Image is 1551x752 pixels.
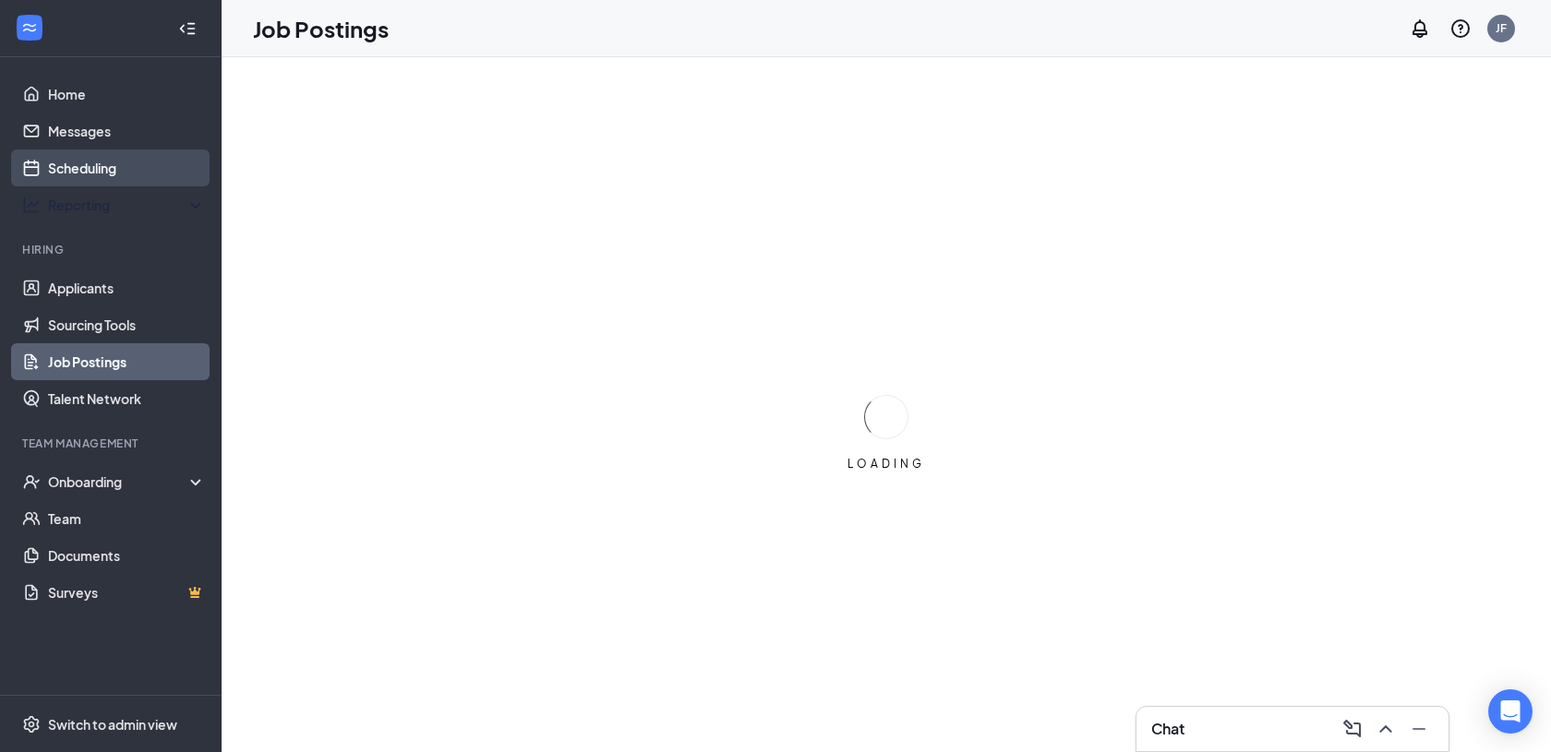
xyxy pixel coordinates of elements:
[1488,689,1533,734] div: Open Intercom Messenger
[48,472,190,491] div: Onboarding
[22,196,41,214] svg: Analysis
[22,242,202,257] div: Hiring
[48,715,177,734] div: Switch to admin view
[48,76,206,113] a: Home
[48,269,206,306] a: Applicants
[48,306,206,343] a: Sourcing Tools
[20,18,39,37] svg: WorkstreamLogo
[1408,718,1430,740] svg: Minimize
[253,13,389,44] h1: Job Postings
[48,537,206,574] a: Documents
[22,715,41,734] svg: Settings
[22,472,41,491] svg: UserCheck
[1341,718,1364,740] svg: ComposeMessage
[840,456,932,471] div: LOADING
[48,196,207,214] div: Reporting
[48,113,206,149] a: Messages
[1375,718,1397,740] svg: ChevronUp
[1409,18,1431,40] svg: Notifications
[48,574,206,611] a: SurveysCrown
[48,380,206,417] a: Talent Network
[48,149,206,186] a: Scheduling
[1151,719,1184,739] h3: Chat
[1338,714,1367,744] button: ComposeMessage
[48,500,206,537] a: Team
[1496,20,1507,36] div: JF
[178,19,197,38] svg: Collapse
[1404,714,1434,744] button: Minimize
[1449,18,1472,40] svg: QuestionInfo
[1371,714,1401,744] button: ChevronUp
[22,436,202,451] div: Team Management
[48,343,206,380] a: Job Postings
